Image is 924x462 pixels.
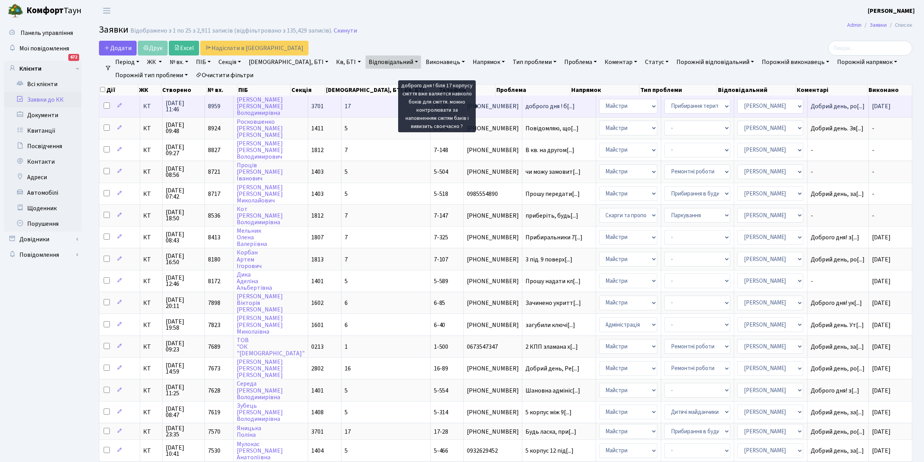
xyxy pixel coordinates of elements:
span: 5 [345,168,348,176]
span: 1403 [311,190,324,198]
span: КТ [143,125,159,132]
a: [PERSON_NAME] [868,6,915,16]
span: 1 [345,343,348,351]
span: КТ [143,344,159,350]
span: 1401 [311,277,324,286]
a: Проців[PERSON_NAME]Іванович [237,161,283,183]
span: КТ [143,322,159,328]
a: [PERSON_NAME][PERSON_NAME]Володимирівна [237,95,283,117]
span: [PHONE_NUMBER] [467,365,519,372]
a: Додати [99,41,137,55]
span: 6 [345,321,348,329]
input: Пошук... [828,41,912,55]
span: [PHONE_NUMBER] [467,213,519,219]
a: ЯницькаПоліна [237,424,261,439]
a: ДикаАделінаАльбертівна [237,270,272,292]
span: [DATE] 09:48 [166,122,201,134]
span: 6 [345,299,348,307]
a: ПІБ [193,55,214,69]
th: Створено [161,85,207,95]
a: ЖК [144,55,165,69]
span: 5 [345,190,348,198]
span: 7 [345,233,348,242]
span: 5 [345,386,348,395]
th: ЖК [138,85,162,95]
span: 16-89 [434,364,449,373]
span: КТ [143,213,159,219]
span: [DATE] 11:25 [166,384,201,396]
span: 7570 [208,427,220,436]
span: [PHONE_NUMBER] [467,429,519,435]
nav: breadcrumb [836,17,924,33]
span: 7 [345,255,348,264]
span: Добрий день, ро[...] [811,427,865,436]
a: КорбанАртемІгорович [237,249,262,270]
span: Добрий день, за[...] [811,446,864,455]
a: Документи [4,107,81,123]
span: - [811,147,866,153]
span: - [872,124,874,133]
a: Росковшенко[PERSON_NAME][PERSON_NAME] [237,118,283,139]
span: [PHONE_NUMBER] [467,278,519,284]
a: Кв, БТІ [333,55,364,69]
a: [PERSON_NAME][PERSON_NAME][PERSON_NAME] [237,358,283,379]
span: 8536 [208,211,220,220]
span: 5-518 [434,190,449,198]
a: Контакти [4,154,81,170]
span: Шановна адмініс[...] [525,386,580,395]
span: 7-147 [434,211,449,220]
a: Порожній виконавець [759,55,832,69]
span: Добрий день, ро[...] [811,255,865,264]
a: Повідомлення [4,247,81,263]
li: Список [887,21,912,29]
th: Проблема [496,85,570,95]
span: 7530 [208,446,220,455]
span: Прошу передати[...] [525,190,580,198]
span: В кв. на другом[...] [525,146,574,154]
span: Добрий день, за[...] [811,343,864,351]
span: приберіть, будь[...] [525,211,578,220]
span: [DATE] [872,408,891,417]
span: КТ [143,103,159,109]
th: Напрямок [571,85,640,95]
span: [DATE] [872,233,891,242]
span: 1812 [311,146,324,154]
a: Кот[PERSON_NAME]Володимирівна [237,205,283,227]
span: [DATE] 08:43 [166,231,201,244]
span: [PHONE_NUMBER] [467,125,519,132]
span: 3701 [311,427,324,436]
span: 7-325 [434,233,449,242]
span: [DATE] 19:58 [166,318,201,331]
a: Тип проблеми [510,55,560,69]
span: - [872,146,874,154]
span: 3 під. 9 поверх[...] [525,255,572,264]
a: Порожній напрямок [834,55,900,69]
span: Добрий день, за[...] [811,408,864,417]
span: 1812 [311,211,324,220]
span: 7619 [208,408,220,417]
span: Будь ласка, при[...] [525,427,576,436]
span: [DATE] [872,277,891,286]
a: Посвідчення [4,138,81,154]
a: Довідники [4,232,81,247]
a: Проблема [561,55,600,69]
span: Добрий день, Ре[...] [525,364,579,373]
span: [PHONE_NUMBER] [467,169,519,175]
a: [PERSON_NAME][PERSON_NAME]Миколайович [237,183,283,205]
span: КТ [143,256,159,263]
span: Панель управління [21,29,73,37]
span: 1408 [311,408,324,417]
span: [DATE] 18:50 [166,209,201,221]
span: Добрий день, ро[...] [811,364,865,373]
span: 0213 [311,343,324,351]
a: № вх. [166,55,191,69]
span: 6-85 [434,299,446,307]
span: [PHONE_NUMBER] [467,256,519,263]
th: ПІБ [238,85,291,95]
span: 8413 [208,233,220,242]
span: [DATE] 08:47 [166,406,201,418]
span: 1-500 [434,343,449,351]
span: [PHONE_NUMBER] [467,147,519,153]
span: 1813 [311,255,324,264]
span: [DATE] 09:23 [166,340,201,353]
